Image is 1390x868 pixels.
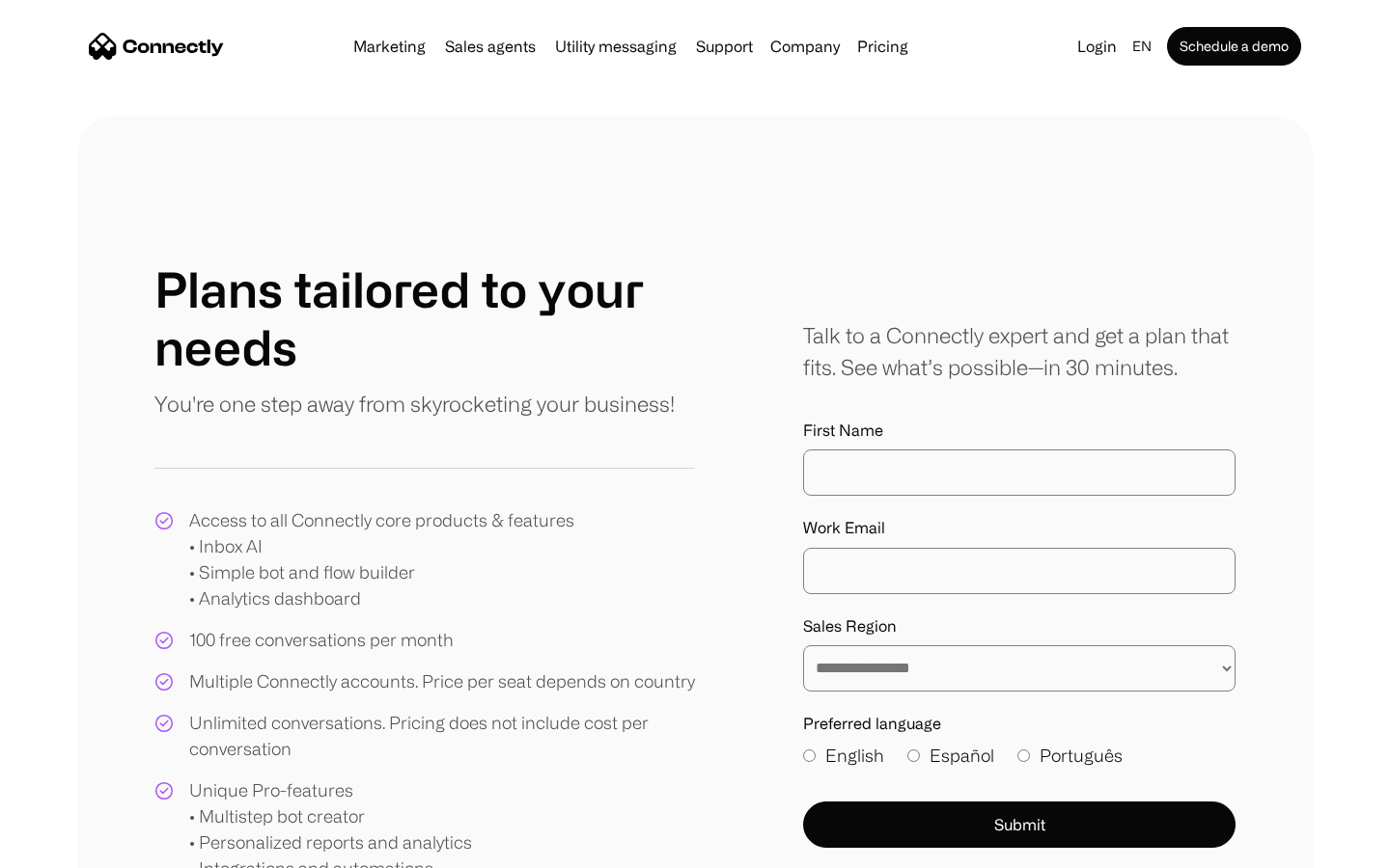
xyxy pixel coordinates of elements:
input: Português [1017,749,1030,762]
h1: Plans tailored to your needs [154,260,695,376]
label: First Name [803,421,1236,440]
a: Sales agents [437,39,543,54]
input: Español [907,749,920,762]
div: en [1125,33,1163,60]
div: Unlimited conversations. Pricing does not include cost per conversation [189,710,695,762]
aside: Language selected: English [19,832,116,861]
a: Support [688,39,761,54]
a: Login [1070,33,1125,60]
input: English [803,749,816,762]
ul: Language list [39,834,116,861]
div: Multiple Connectly accounts. Price per seat depends on country [189,668,695,694]
label: English [803,743,884,769]
div: Access to all Connectly core products & features • Inbox AI • Simple bot and flow builder • Analy... [189,507,574,611]
label: Español [907,743,994,769]
button: Submit [803,801,1236,848]
div: Company [770,33,840,60]
label: Sales Region [803,617,1236,636]
label: Work Email [803,519,1236,537]
div: Company [764,33,846,60]
p: You're one step away from skyrocketing your business! [154,388,675,420]
div: 100 free conversations per month [189,627,454,653]
a: home [89,32,224,61]
label: Preferred language [803,715,1236,733]
a: Schedule a demo [1167,27,1301,66]
label: Português [1017,743,1123,769]
div: en [1132,33,1152,60]
a: Pricing [849,39,916,54]
div: Talk to a Connectly expert and get a plan that fits. See what’s possible—in 30 minutes. [803,319,1236,383]
a: Marketing [346,39,433,54]
a: Utility messaging [547,39,684,54]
